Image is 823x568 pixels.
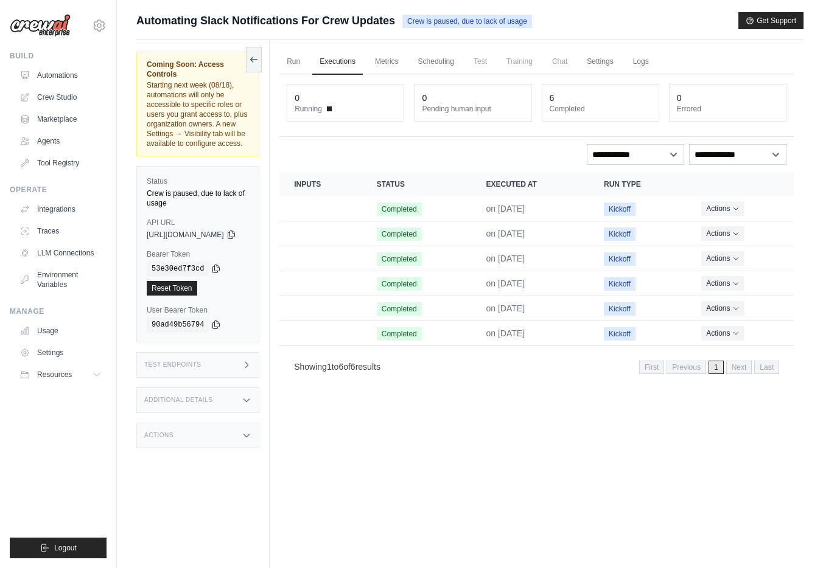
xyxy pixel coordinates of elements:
[279,172,362,196] th: Inputs
[604,252,636,266] span: Kickoff
[15,243,107,263] a: LLM Connections
[147,305,249,315] label: User Bearer Token
[144,361,201,369] h3: Test Endpoints
[338,362,343,372] span: 6
[472,172,590,196] th: Executed at
[667,361,706,374] span: Previous
[726,361,752,374] span: Next
[15,199,107,219] a: Integrations
[15,221,107,241] a: Traces
[15,321,107,341] a: Usage
[701,276,744,291] button: Actions for execution
[604,227,636,241] span: Kickoff
[295,104,322,114] span: Running
[147,230,224,240] span: [URL][DOMAIN_NAME]
[15,365,107,384] button: Resources
[15,66,107,85] a: Automations
[701,226,744,241] button: Actions for execution
[626,49,656,75] a: Logs
[486,328,525,338] time: July 25, 2025 at 10:33 EDT
[422,104,524,114] dt: Pending human input
[604,302,636,316] span: Kickoff
[15,88,107,107] a: Crew Studio
[37,370,72,379] span: Resources
[545,49,575,74] span: Chat is not available until the deployment is complete
[362,172,472,196] th: Status
[351,362,355,372] span: 6
[604,277,636,291] span: Kickoff
[486,254,525,263] time: July 25, 2025 at 11:17 EDT
[147,249,249,259] label: Bearer Token
[295,92,299,104] div: 0
[580,49,620,75] a: Settings
[589,172,687,196] th: Run Type
[604,327,636,341] span: Kickoff
[10,14,71,37] img: Logo
[327,362,332,372] span: 1
[377,277,422,291] span: Completed
[279,49,307,75] a: Run
[486,303,525,313] time: July 25, 2025 at 10:38 EDT
[147,218,249,227] label: API URL
[54,543,77,553] span: Logout
[147,189,249,208] div: Crew is paused, due to lack of usage
[639,361,664,374] span: First
[639,361,779,374] nav: Pagination
[604,203,636,216] span: Kickoff
[147,81,247,148] span: Starting next week (08/18), automations will only be accessible to specific roles or users you gr...
[377,227,422,241] span: Completed
[377,302,422,316] span: Completed
[377,327,422,341] span: Completed
[15,131,107,151] a: Agents
[701,301,744,316] button: Actions for execution
[15,109,107,129] a: Marketplace
[10,538,107,558] button: Logout
[738,12,804,29] button: Get Support
[754,361,779,374] span: Last
[377,252,422,266] span: Completed
[144,432,173,439] h3: Actions
[279,351,794,382] nav: Pagination
[279,172,794,382] section: Crew executions table
[486,279,525,288] time: July 25, 2025 at 11:07 EDT
[144,397,212,404] h3: Additional Details
[701,326,744,341] button: Actions for execution
[10,51,107,61] div: Build
[701,251,744,266] button: Actions for execution
[499,49,540,74] span: Training is not available until the deployment is complete
[402,15,532,28] span: Crew is paused, due to lack of usage
[377,203,422,216] span: Completed
[147,176,249,186] label: Status
[147,281,197,296] a: Reset Token
[677,104,779,114] dt: Errored
[486,204,525,213] time: July 25, 2025 at 11:18 EDT
[147,317,209,332] code: 90ad49b56794
[466,49,494,74] span: Test
[10,307,107,316] div: Manage
[15,343,107,362] a: Settings
[136,12,395,29] span: Automating Slack Notifications For Crew Updates
[368,49,406,75] a: Metrics
[411,49,461,75] a: Scheduling
[312,49,363,75] a: Executions
[701,201,744,216] button: Actions for execution
[15,265,107,294] a: Environment Variables
[10,185,107,195] div: Operate
[486,229,525,238] time: July 25, 2025 at 11:18 EDT
[422,92,427,104] div: 0
[15,153,107,173] a: Tool Registry
[550,104,651,114] dt: Completed
[709,361,724,374] span: 1
[147,60,249,79] span: Coming Soon: Access Controls
[550,92,555,104] div: 6
[147,261,209,276] code: 53e30ed7f3cd
[677,92,682,104] div: 0
[294,361,380,373] p: Showing to of results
